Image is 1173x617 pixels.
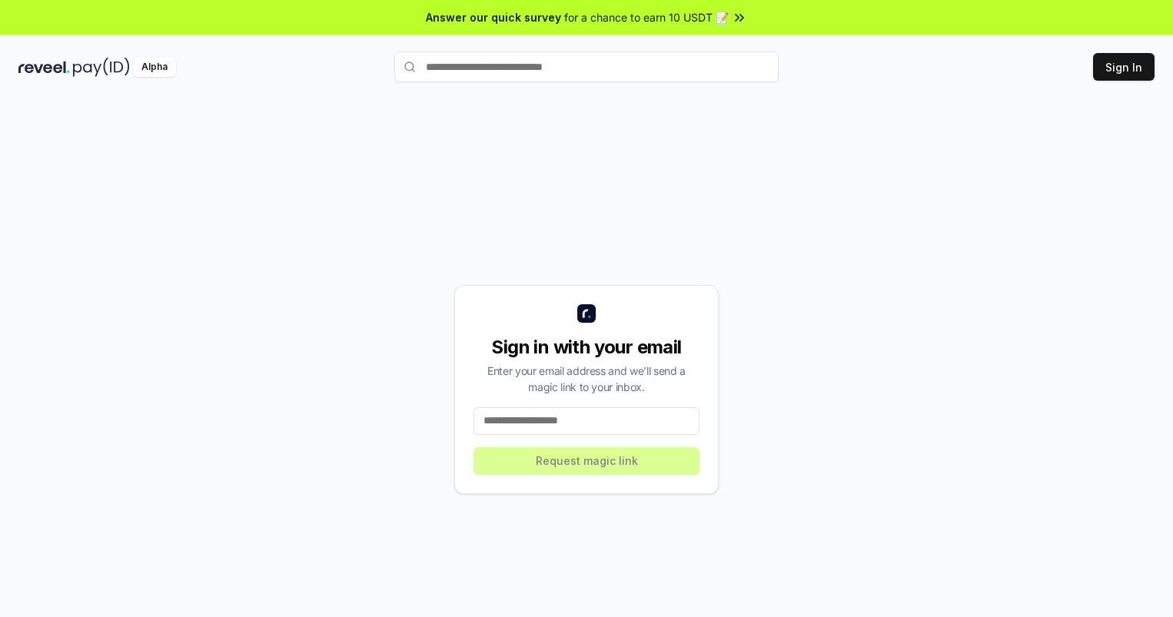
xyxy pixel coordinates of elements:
img: logo_small [577,304,596,323]
span: Answer our quick survey [426,9,561,25]
div: Sign in with your email [474,335,699,360]
img: reveel_dark [18,58,70,77]
button: Sign In [1093,53,1155,81]
span: for a chance to earn 10 USDT 📝 [564,9,729,25]
img: pay_id [73,58,130,77]
div: Alpha [133,58,176,77]
div: Enter your email address and we’ll send a magic link to your inbox. [474,363,699,395]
